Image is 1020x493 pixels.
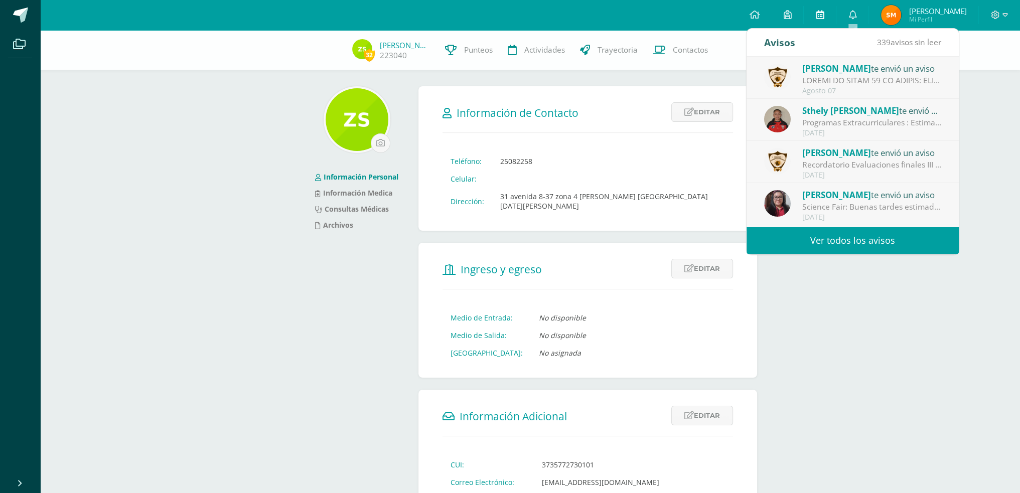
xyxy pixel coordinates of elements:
div: te envió un aviso [802,146,942,159]
a: Información Personal [315,172,398,182]
span: [PERSON_NAME] [802,63,871,74]
span: Contactos [673,45,708,55]
span: Punteos [464,45,493,55]
a: Contactos [645,30,715,70]
div: [DATE] [802,129,942,137]
div: te envió un aviso [802,104,942,117]
a: Actividades [500,30,572,70]
span: 339 [877,37,891,48]
img: a46afb417ae587891c704af89211ce97.png [764,148,791,175]
img: 71371cce019ae4d3e0b45603e87f97be.png [764,106,791,132]
div: Science Fair: Buenas tardes estimados Padres de Familia. Espero que su tarde esté transcurriendo ... [802,201,942,213]
i: No asignada [539,348,581,358]
div: [DATE] [802,213,942,222]
div: te envió un aviso [802,188,942,201]
td: 3735772730101 [534,456,676,473]
span: [PERSON_NAME] [802,189,871,201]
span: Mi Perfil [909,15,966,24]
div: Programas Extracurriculares : Estimados Padres de Familia: Atentamente les informamos que, del mi... [802,117,942,128]
span: avisos sin leer [877,37,941,48]
span: Ingreso y egreso [461,262,542,276]
img: 18d9d8132e0850dce1361cb8d915ee94.png [881,5,901,25]
span: Actividades [524,45,565,55]
a: [PERSON_NAME] [380,40,430,50]
img: 6533283779351e741d1e4ec70d7ce053.png [764,190,791,217]
span: [PERSON_NAME] [909,6,966,16]
a: Información Medica [315,188,392,198]
a: Editar [671,406,733,425]
div: Recordatorio Evaluaciones finales III Unidad: Guatemala, julio 31 de 2025. Estimados padres de fa... [802,159,942,171]
td: Dirección: [443,188,492,215]
img: 3b0fba37c3922fca6c30e3f868abbb75.png [352,39,372,59]
div: CLASES EN LÍNEA 14 DE AGOSTO: COLEGIO EL SAGRADO CORAZÓN. "AÑO DE LA LUZ Y ESPERANZA" Circular 20... [802,75,942,86]
td: 31 avenida 8-37 zona 4 [PERSON_NAME] [GEOGRAPHIC_DATA][DATE][PERSON_NAME] [492,188,733,215]
div: [DATE] [802,171,942,180]
td: [EMAIL_ADDRESS][DOMAIN_NAME] [534,473,676,491]
td: [GEOGRAPHIC_DATA]: [443,344,531,362]
span: [PERSON_NAME] [802,147,871,158]
div: Avisos [764,29,795,56]
i: No disponible [539,331,586,340]
a: Editar [671,259,733,278]
span: Información Adicional [460,409,567,423]
span: 32 [364,49,375,61]
a: Archivos [315,220,353,230]
div: te envió un aviso [802,62,942,75]
i: No disponible [539,313,586,322]
span: Sthely [PERSON_NAME] [802,105,899,116]
a: 223040 [380,50,407,61]
div: Agosto 07 [802,87,942,95]
img: a46afb417ae587891c704af89211ce97.png [764,64,791,90]
td: 25082258 [492,152,733,170]
td: CUI: [443,456,534,473]
a: Trayectoria [572,30,645,70]
img: e13bf22c75c95e776bcf84fc2b631ff4.png [326,88,388,151]
a: Punteos [438,30,500,70]
span: Información de Contacto [457,106,578,120]
td: Correo Electrónico: [443,473,534,491]
span: Trayectoria [598,45,638,55]
td: Teléfono: [443,152,492,170]
a: Consultas Médicas [315,204,389,214]
td: Medio de Salida: [443,326,531,344]
a: Editar [671,102,733,122]
a: Ver todos los avisos [747,227,959,254]
td: Celular: [443,170,492,188]
td: Medio de Entrada: [443,309,531,326]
